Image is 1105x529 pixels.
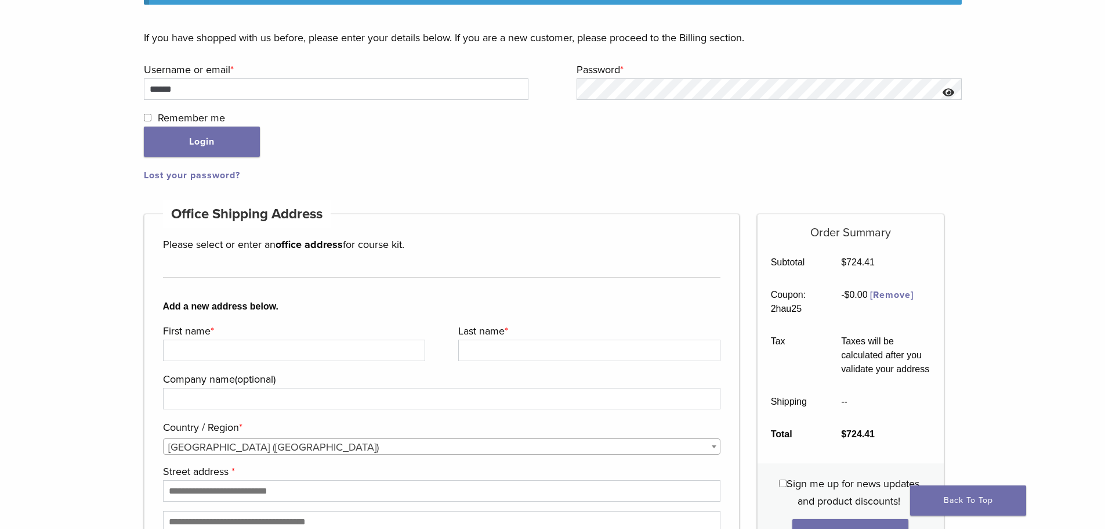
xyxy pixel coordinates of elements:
[841,257,846,267] span: $
[758,386,828,418] th: Shipping
[779,480,787,487] input: Sign me up for news updates and product discounts!
[758,246,828,279] th: Subtotal
[144,170,240,181] a: Lost your password?
[787,477,919,508] span: Sign me up for news updates and product discounts!
[841,429,875,439] bdi: 724.41
[158,111,225,124] span: Remember me
[144,114,151,121] input: Remember me
[758,214,944,240] h5: Order Summary
[235,373,276,386] span: (optional)
[163,438,721,455] span: Country / Region
[841,397,847,406] span: --
[841,257,875,267] bdi: 724.41
[936,78,961,108] button: Show password
[841,429,846,439] span: $
[828,325,944,386] td: Taxes will be calculated after you validate your address
[163,300,721,314] b: Add a new address below.
[163,370,718,388] label: Company name
[163,236,721,253] p: Please select or enter an for course kit.
[758,418,828,451] th: Total
[163,322,422,340] label: First name
[164,439,720,455] span: United States (US)
[845,290,868,300] span: 0.00
[845,290,850,300] span: $
[758,325,828,386] th: Tax
[163,200,331,228] h4: Office Shipping Address
[144,61,526,78] label: Username or email
[144,127,260,157] button: Login
[870,289,914,301] a: Remove 2hau25 coupon
[758,279,828,325] th: Coupon: 2hau25
[144,29,962,46] p: If you have shopped with us before, please enter your details below. If you are a new customer, p...
[276,238,343,251] strong: office address
[577,61,959,78] label: Password
[163,419,718,436] label: Country / Region
[828,279,944,325] td: -
[458,322,718,340] label: Last name
[910,485,1026,516] a: Back To Top
[163,463,718,480] label: Street address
